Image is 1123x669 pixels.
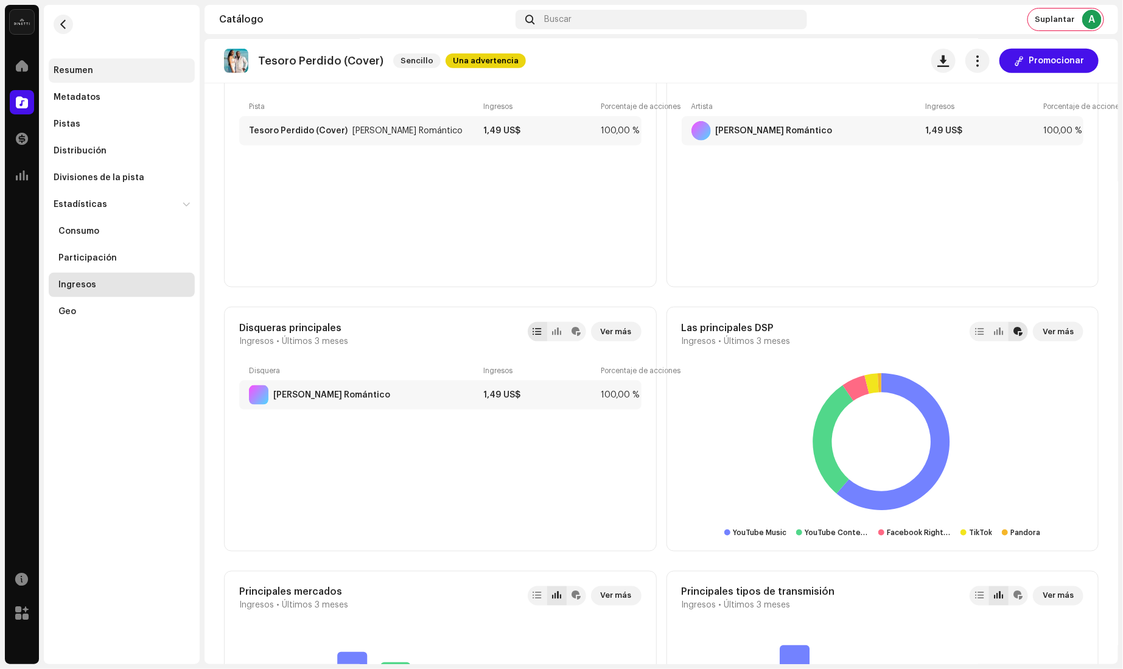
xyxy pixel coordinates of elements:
re-m-nav-item: Pistas [49,112,195,136]
div: Tesoro Perdido (Cover) [352,126,463,136]
div: Catálogo [219,15,511,24]
div: TikTok [969,528,992,538]
span: Ver más [601,584,632,608]
div: Principales mercados [239,586,348,598]
span: • [719,601,722,611]
span: Promocionar [1029,49,1084,73]
div: YouTube Music [733,528,786,538]
div: Alex El Romántico [716,126,833,136]
div: A [1082,10,1102,29]
button: Ver más [591,586,642,606]
div: Ingresos [926,102,1038,111]
span: Ver más [1043,320,1074,344]
div: Distribución [54,146,107,156]
re-m-nav-item: Resumen [49,58,195,83]
div: 100,00 % [601,126,632,136]
div: Ingresos [58,280,96,290]
span: • [276,601,279,611]
re-m-nav-item: Distribución [49,139,195,163]
span: Una advertencia [446,54,526,68]
span: Ingresos [682,337,716,346]
span: Ver más [1043,584,1074,608]
div: 1,49 US$ [926,126,1038,136]
div: Porcentaje de acciones [601,366,632,376]
div: Estadísticas [54,200,107,209]
img: 02a7c2d3-3c89-4098-b12f-2ff2945c95ee [10,10,34,34]
div: 1,49 US$ [483,126,596,136]
div: Metadatos [54,93,100,102]
span: • [719,337,722,346]
button: Ver más [1033,322,1083,342]
re-m-nav-item: Metadatos [49,85,195,110]
span: Ingresos [682,601,716,611]
div: Participación [58,253,117,263]
div: Alex El Romántico [273,390,390,400]
div: Facebook Rights Manager [887,528,951,538]
div: Geo [58,307,76,317]
div: YouTube Content ID [805,528,869,538]
re-m-nav-item: Participación [49,246,195,270]
img: 51a899c0-72e5-424c-a606-e47267043ca8 [224,49,248,73]
div: Disquera [249,366,478,376]
div: Divisiones de la pista [54,173,144,183]
re-m-nav-dropdown: Estadísticas [49,192,195,324]
div: Tesoro Perdido (Cover) [249,126,348,136]
span: Ver más [601,320,632,344]
button: Ver más [591,322,642,342]
span: Últimos 3 meses [724,337,791,346]
re-m-nav-item: Ingresos [49,273,195,297]
span: Últimos 3 meses [724,601,791,611]
span: Últimos 3 meses [282,337,348,346]
div: Artista [691,102,921,111]
div: Disqueras principales [239,322,348,334]
re-m-nav-item: Consumo [49,219,195,243]
div: Porcentaje de acciones [601,102,632,111]
div: Ingresos [483,366,596,376]
div: Ingresos [483,102,596,111]
re-m-nav-item: Divisiones de la pista [49,166,195,190]
re-m-nav-item: Geo [49,299,195,324]
span: Suplantar [1035,15,1075,24]
span: Sencillo [393,54,441,68]
div: Pandora [1010,528,1040,538]
p: Tesoro Perdido (Cover) [258,55,383,68]
span: Buscar [544,15,572,24]
span: Ingresos [239,337,274,346]
span: Ingresos [239,601,274,611]
div: 100,00 % [601,390,632,400]
div: Principales tipos de transmisión [682,586,835,598]
div: Resumen [54,66,93,75]
div: 100,00 % [1043,126,1074,136]
span: • [276,337,279,346]
button: Promocionar [999,49,1099,73]
div: Porcentaje de acciones [1043,102,1074,111]
div: Consumo [58,226,99,236]
div: 1,49 US$ [483,390,596,400]
div: Pistas [54,119,80,129]
span: Últimos 3 meses [282,601,348,611]
div: Pista [249,102,478,111]
button: Ver más [1033,586,1083,606]
div: Las principales DSP [682,322,791,334]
